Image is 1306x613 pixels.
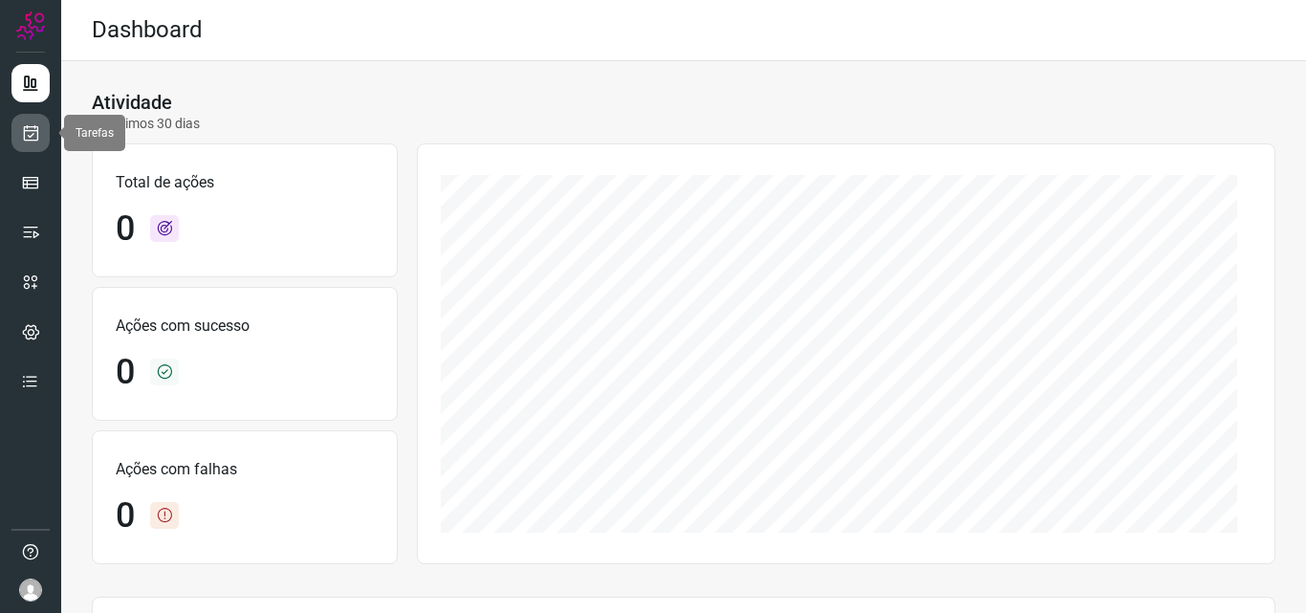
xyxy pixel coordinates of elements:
[92,91,172,114] h3: Atividade
[116,171,374,194] p: Total de ações
[19,579,42,602] img: avatar-user-boy.jpg
[76,126,114,140] span: Tarefas
[116,315,374,338] p: Ações com sucesso
[16,11,45,40] img: Logo
[92,114,200,134] p: Últimos 30 dias
[116,352,135,393] h1: 0
[116,208,135,250] h1: 0
[92,16,203,44] h2: Dashboard
[116,458,374,481] p: Ações com falhas
[116,495,135,536] h1: 0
